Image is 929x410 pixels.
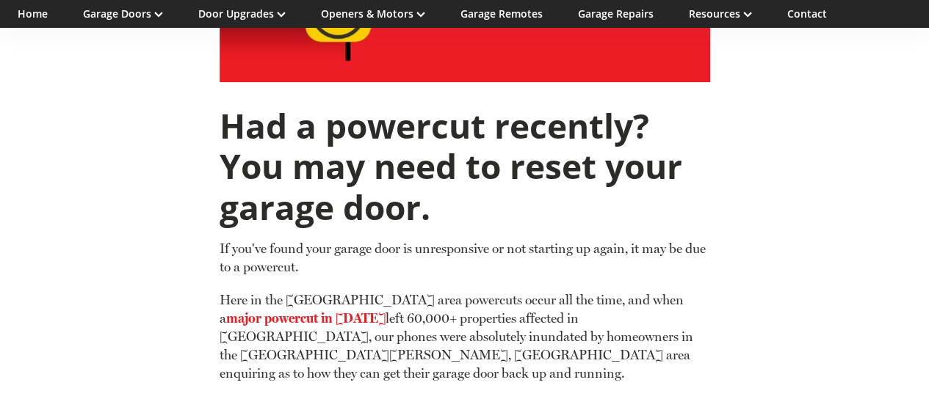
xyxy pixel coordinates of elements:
h1: Had a powercut recently? You may need to reset your garage door. [220,106,710,229]
a: Garage Doors [83,7,163,21]
a: Garage Repairs [578,7,654,21]
a: Home [18,7,48,21]
a: Resources [689,7,752,21]
p: If you've found your garage door is unresponsive or not starting up again, it may be due to a pow... [220,239,710,290]
p: Here in the [GEOGRAPHIC_DATA] area powercuts occur all the time, and when a left 60,000+ properti... [220,290,710,382]
a: Garage Remotes [460,7,543,21]
a: Openers & Motors [321,7,425,21]
a: Contact [787,7,827,21]
a: major powercut in [DATE] [226,310,386,326]
a: Door Upgrades [198,7,286,21]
